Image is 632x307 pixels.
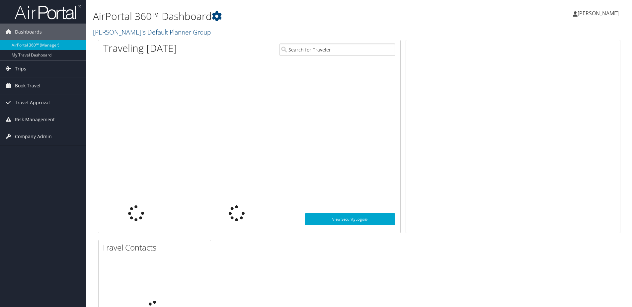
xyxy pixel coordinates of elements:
[15,94,50,111] span: Travel Approval
[15,77,40,94] span: Book Travel
[15,111,55,128] span: Risk Management
[573,3,625,23] a: [PERSON_NAME]
[578,10,619,17] span: [PERSON_NAME]
[15,24,42,40] span: Dashboards
[15,4,81,20] img: airportal-logo.png
[279,44,395,56] input: Search for Traveler
[15,128,52,145] span: Company Admin
[15,60,26,77] span: Trips
[102,242,211,253] h2: Travel Contacts
[93,28,212,37] a: [PERSON_NAME]'s Default Planner Group
[103,41,177,55] h1: Traveling [DATE]
[305,213,395,225] a: View SecurityLogic®
[93,9,448,23] h1: AirPortal 360™ Dashboard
